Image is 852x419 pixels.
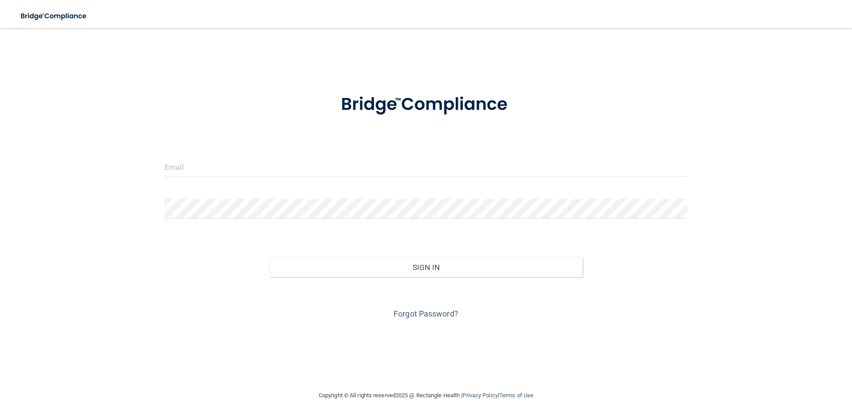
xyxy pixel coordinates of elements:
[499,392,533,399] a: Terms of Use
[323,82,529,128] img: bridge_compliance_login_screen.278c3ca4.svg
[269,258,583,277] button: Sign In
[264,381,588,410] div: Copyright © All rights reserved 2025 @ Rectangle Health | |
[394,309,458,318] a: Forgot Password?
[165,157,687,177] input: Email
[462,392,497,399] a: Privacy Policy
[13,7,95,25] img: bridge_compliance_login_screen.278c3ca4.svg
